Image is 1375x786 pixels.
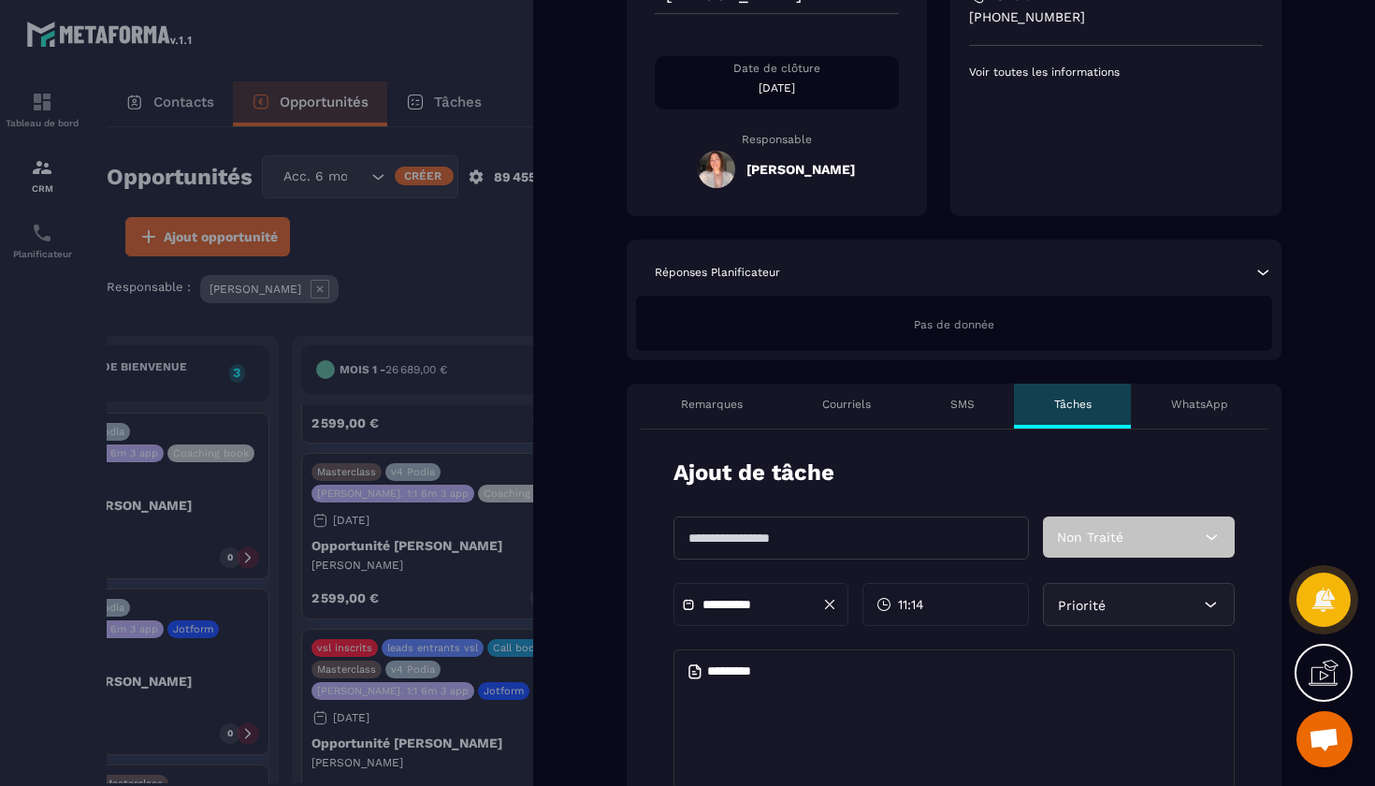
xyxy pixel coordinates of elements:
[914,318,994,331] span: Pas de donnée
[950,397,975,412] p: SMS
[1296,711,1353,767] a: Ouvrir le chat
[898,595,924,614] span: 11:14
[673,458,834,488] p: Ajout de tâche
[655,265,780,280] p: Réponses Planificateur
[681,397,743,412] p: Remarques
[1054,397,1092,412] p: Tâches
[655,133,899,146] p: Responsable
[1057,530,1123,545] span: Non Traité
[1058,598,1106,613] span: Priorité
[746,162,855,177] h5: [PERSON_NAME]
[822,397,871,412] p: Courriels
[1171,397,1228,412] p: WhatsApp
